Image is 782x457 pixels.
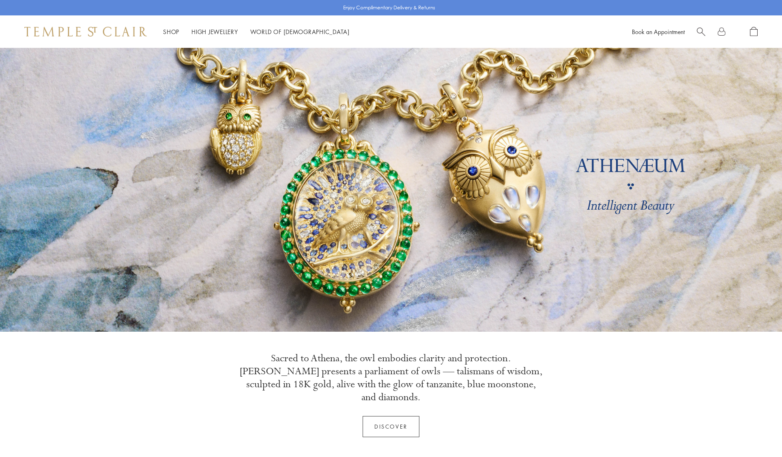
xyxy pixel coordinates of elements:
[163,28,179,36] a: ShopShop
[363,416,419,437] a: Discover
[697,27,705,37] a: Search
[343,4,435,12] p: Enjoy Complimentary Delivery & Returns
[191,28,238,36] a: High JewelleryHigh Jewellery
[250,28,350,36] a: World of [DEMOGRAPHIC_DATA]World of [DEMOGRAPHIC_DATA]
[750,27,758,37] a: Open Shopping Bag
[24,27,147,36] img: Temple St. Clair
[632,28,685,36] a: Book an Appointment
[163,27,350,37] nav: Main navigation
[239,352,543,404] p: Sacred to Athena, the owl embodies clarity and protection. [PERSON_NAME] presents a parliament of...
